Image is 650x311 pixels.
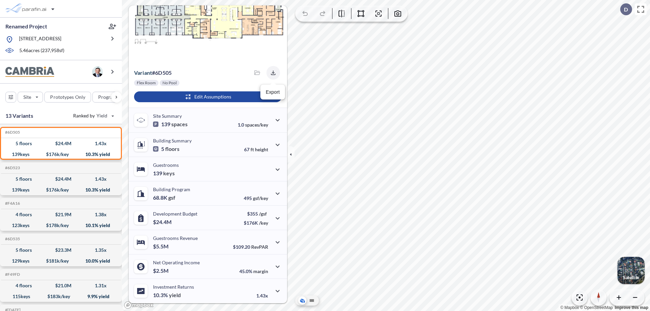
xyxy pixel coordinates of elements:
[617,257,645,284] button: Switcher ImageSatellite
[18,92,43,103] button: Site
[137,80,156,86] p: Flex Room
[4,272,20,277] h5: Click to copy the code
[255,147,268,152] span: height
[259,211,267,217] span: /gsf
[615,305,648,310] a: Improve this map
[617,257,645,284] img: Switcher Image
[153,260,200,265] p: Net Operating Income
[4,237,20,241] h5: Click to copy the code
[50,94,85,101] p: Prototypes Only
[153,267,170,274] p: $2.5M
[153,138,192,143] p: Building Summary
[153,211,197,217] p: Development Budget
[134,69,152,76] span: Variant
[153,243,170,250] p: $5.5M
[239,268,268,274] p: 45.0%
[4,201,20,206] h5: Click to copy the code
[298,296,306,305] button: Aerial View
[245,122,268,128] span: spaces/key
[580,305,613,310] a: OpenStreetMap
[162,80,177,86] p: No Pool
[238,122,268,128] p: 1.0
[169,292,181,298] span: yield
[266,89,280,96] p: Export
[153,194,175,201] p: 68.8K
[163,170,175,177] span: keys
[244,220,268,226] p: $176K
[624,6,628,13] p: D
[68,110,118,121] button: Ranked by Yield
[153,219,173,225] p: $24.4M
[98,94,117,101] p: Program
[168,194,175,201] span: gsf
[153,113,182,119] p: Site Summary
[153,170,175,177] p: 139
[5,23,47,30] p: Renamed Project
[253,195,268,201] span: gsf/key
[44,92,91,103] button: Prototypes Only
[253,268,268,274] span: margin
[5,67,54,77] img: BrandImage
[19,35,61,44] p: [STREET_ADDRESS]
[153,235,198,241] p: Guestrooms Revenue
[134,69,172,76] p: # 6d505
[560,305,579,310] a: Mapbox
[244,147,268,152] p: 67
[244,195,268,201] p: 495
[171,121,188,128] span: spaces
[19,47,64,54] p: 5.46 acres ( 237,958 sf)
[96,112,108,119] span: Yield
[5,112,33,120] p: 13 Variants
[153,121,188,128] p: 139
[251,147,254,152] span: ft
[308,296,316,305] button: Site Plan
[153,186,190,192] p: Building Program
[194,93,231,100] p: Edit Assumptions
[92,92,129,103] button: Program
[124,301,154,309] a: Mapbox homepage
[92,66,103,77] img: user logo
[251,244,268,250] span: RevPAR
[244,211,268,217] p: $355
[153,284,194,290] p: Investment Returns
[23,94,31,101] p: Site
[153,162,179,168] p: Guestrooms
[4,165,20,170] h5: Click to copy the code
[259,220,268,226] span: /key
[153,146,179,152] p: 5
[256,293,268,298] p: 1.43x
[233,244,268,250] p: $109.20
[165,146,179,152] span: floors
[153,292,181,298] p: 10.3%
[134,91,282,102] button: Edit Assumptions
[623,275,639,280] p: Satellite
[4,130,20,135] h5: Click to copy the code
